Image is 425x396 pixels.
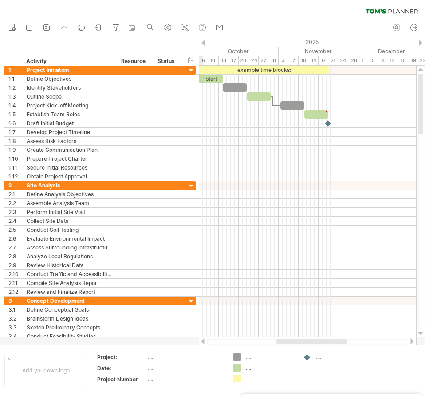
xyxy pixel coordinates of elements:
div: 1.10 [8,154,22,163]
div: Conduct Soil Testing [27,226,112,234]
div: October 2025 [187,47,279,56]
div: 13 - 17 [219,56,239,65]
div: November 2025 [279,47,358,56]
div: Project Initiation [27,66,112,74]
div: Analyze Local Regulations [27,252,112,261]
div: 1.4 [8,101,22,110]
div: 1.2 [8,83,22,92]
div: Evaluate Environmental Impact [27,234,112,243]
div: 2.4 [8,217,22,225]
div: Status [157,57,177,66]
div: Activity [26,57,112,66]
div: Review and Finalize Report [27,288,112,296]
div: 2.7 [8,243,22,252]
div: Project Number [97,376,146,383]
div: 2.5 [8,226,22,234]
div: .... [148,376,222,383]
div: 2.2 [8,199,22,207]
div: 1.5 [8,110,22,119]
div: 1.7 [8,128,22,136]
div: Prepare Project Charter [27,154,112,163]
div: .... [148,353,222,361]
div: Compile Site Analysis Report [27,279,112,287]
div: 2.10 [8,270,22,278]
div: Add your own logo [4,354,87,387]
div: 6 - 10 [199,56,219,65]
div: 2.12 [8,288,22,296]
div: Brainstorm Design Ideas [27,314,112,323]
div: .... [246,353,294,361]
div: 1.9 [8,146,22,154]
div: Project Kick-off Meeting [27,101,112,110]
div: Outline Scope [27,92,112,101]
div: .... [246,364,294,372]
div: Resource [121,57,148,66]
div: Collect Site Data [27,217,112,225]
div: 1 - 5 [358,56,378,65]
div: 1.3 [8,92,22,101]
div: 2.9 [8,261,22,269]
div: Site Analysis [27,181,112,190]
div: Perform Initial Site Visit [27,208,112,216]
div: Establish Team Roles [27,110,112,119]
div: Develop Project Timeline [27,128,112,136]
div: 1.11 [8,163,22,172]
div: 2.1 [8,190,22,198]
div: 10 - 14 [299,56,319,65]
div: 15 - 19 [398,56,418,65]
div: 2 [8,181,22,190]
div: Date: [97,364,146,372]
div: .... [246,375,294,382]
div: 3 [8,297,22,305]
div: 3.2 [8,314,22,323]
div: .... [148,364,222,372]
div: Draft Initial Budget [27,119,112,127]
div: Conduct Traffic and Accessibility Study [27,270,112,278]
div: Review Historical Data [27,261,112,269]
div: 3.3 [8,323,22,332]
div: 17 - 21 [319,56,338,65]
div: Identify Stakeholders [27,83,112,92]
div: 8 - 12 [378,56,398,65]
div: 2.6 [8,234,22,243]
div: Define Conceptual Goals [27,305,112,314]
div: 1.12 [8,172,22,181]
div: 2.3 [8,208,22,216]
div: 1.6 [8,119,22,127]
div: 1.1 [8,75,22,83]
div: Define Objectives [27,75,112,83]
div: Assess Surrounding Infrastructure [27,243,112,252]
div: Conduct Feasibility Studies [27,332,112,341]
div: 27 - 31 [259,56,279,65]
div: 1.8 [8,137,22,145]
div: 1 [8,66,22,74]
div: 24 - 28 [338,56,358,65]
div: Assess Risk Factors [27,137,112,145]
div: 3.1 [8,305,22,314]
div: Assemble Analysis Team [27,199,112,207]
div: 3.4 [8,332,22,341]
div: Create Communication Plan [27,146,112,154]
div: 2.8 [8,252,22,261]
div: 3 - 7 [279,56,299,65]
div: example time blocks: [199,66,329,74]
div: 2.11 [8,279,22,287]
div: Secure Initial Resources [27,163,112,172]
div: Obtain Project Approval [27,172,112,181]
div: Sketch Preliminary Concepts [27,323,112,332]
div: Project: [97,353,146,361]
div: Define Analysis Objectives [27,190,112,198]
div: start [199,75,223,83]
div: .... [316,353,364,361]
div: Concept Development [27,297,112,305]
div: 20 - 24 [239,56,259,65]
